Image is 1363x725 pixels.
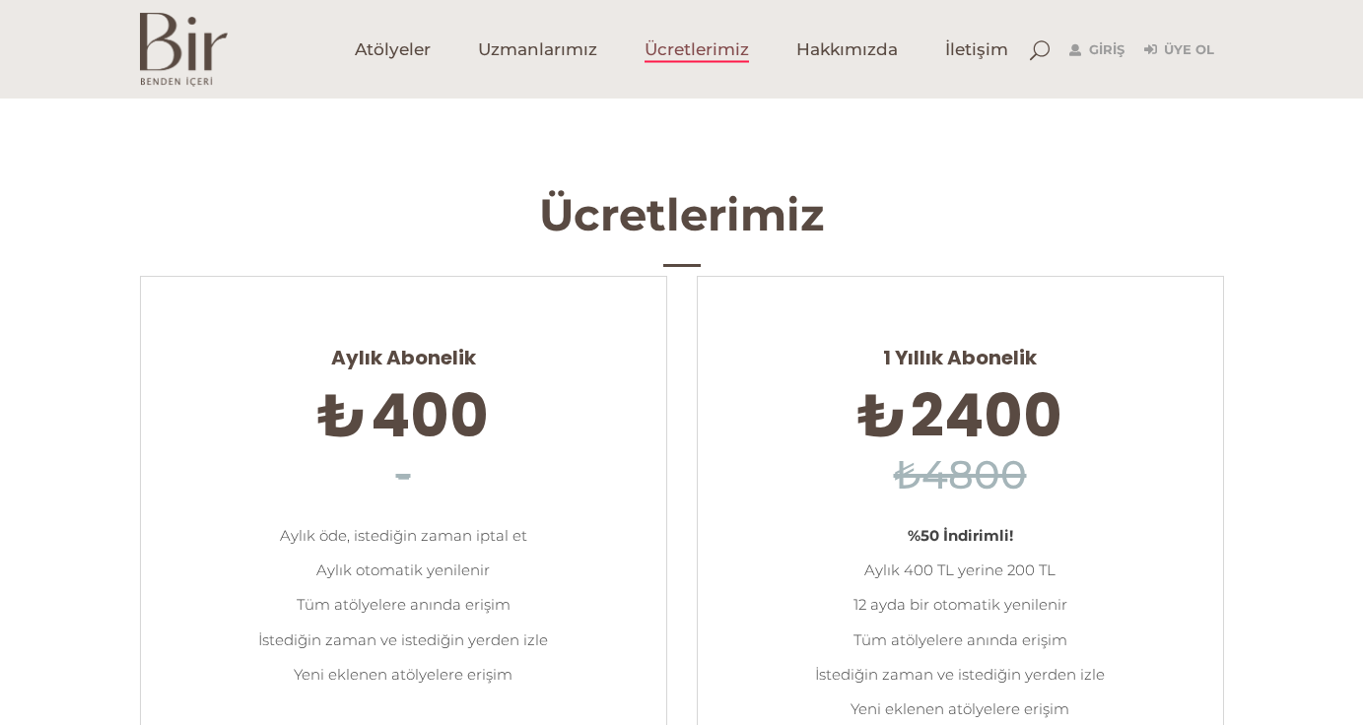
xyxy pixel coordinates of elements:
[371,374,489,457] span: 400
[727,623,1193,657] li: Tüm atölyelere anında erişim
[727,553,1193,587] li: Aylık 400 TL yerine 200 TL
[857,374,907,457] span: ₺
[1144,38,1214,62] a: Üye Ol
[170,553,637,587] li: Aylık otomatik yenilenir
[170,446,637,504] h6: -
[727,587,1193,622] li: 12 ayda bir otomatik yenilenir
[796,38,898,61] span: Hakkımızda
[317,374,367,457] span: ₺
[170,518,637,553] li: Aylık öde, istediğin zaman iptal et
[908,526,1013,545] strong: %50 İndirimli!
[945,38,1008,61] span: İletişim
[727,328,1193,370] span: 1 Yıllık Abonelik
[170,623,637,657] li: İstediğin zaman ve istediğin yerden izle
[911,374,1062,457] span: 2400
[355,38,431,61] span: Atölyeler
[1069,38,1124,62] a: Giriş
[727,446,1193,504] h6: ₺4800
[645,38,749,61] span: Ücretlerimiz
[727,657,1193,692] li: İstediğin zaman ve istediğin yerden izle
[478,38,597,61] span: Uzmanlarımız
[170,657,637,692] li: Yeni eklenen atölyelere erişim
[170,587,637,622] li: Tüm atölyelere anında erişim
[170,328,637,370] span: Aylık Abonelik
